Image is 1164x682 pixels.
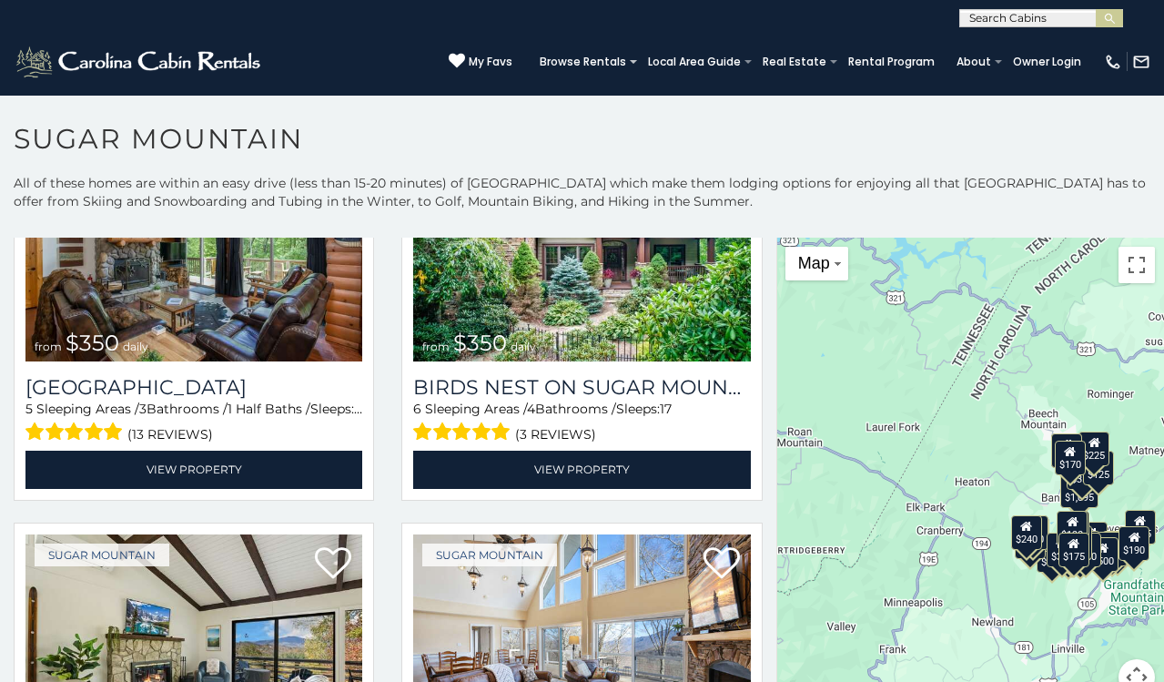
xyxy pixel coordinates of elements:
[422,544,557,566] a: Sugar Mountain
[35,340,62,353] span: from
[449,53,512,71] a: My Favs
[315,545,351,584] a: Add to favorites
[25,375,362,400] a: [GEOGRAPHIC_DATA]
[413,136,750,361] img: Birds Nest On Sugar Mountain
[25,136,362,361] a: Grouse Moor Lodge from $350 daily
[527,401,535,417] span: 4
[413,375,750,400] a: Birds Nest On Sugar Mountain
[25,136,362,361] img: Grouse Moor Lodge
[25,401,33,417] span: 5
[1132,53,1150,71] img: mail-regular-white.png
[413,451,750,488] a: View Property
[123,340,148,353] span: daily
[127,422,213,446] span: (13 reviews)
[1059,473,1098,508] div: $1,095
[14,44,266,80] img: White-1-2.png
[1118,525,1149,560] div: $190
[1037,537,1068,572] div: $650
[413,400,750,446] div: Sleeping Areas / Bathrooms / Sleeps:
[1055,440,1086,474] div: $170
[1083,451,1114,485] div: $125
[1058,511,1089,545] div: $265
[1051,433,1082,468] div: $240
[1053,534,1084,568] div: $155
[1047,532,1078,566] div: $375
[511,340,536,353] span: daily
[469,54,512,70] span: My Favs
[531,49,635,75] a: Browse Rentals
[1102,531,1133,565] div: $345
[754,49,835,75] a: Real Estate
[1057,511,1088,545] div: $190
[1069,533,1100,567] div: $350
[798,254,830,272] span: Map
[1076,522,1107,556] div: $200
[25,400,362,446] div: Sleeping Areas / Bathrooms / Sleeps:
[1097,532,1128,566] div: $195
[228,401,310,417] span: 1 Half Baths /
[453,330,507,356] span: $350
[1058,533,1089,567] div: $175
[1010,514,1041,549] div: $240
[1104,53,1122,71] img: phone-regular-white.png
[35,544,169,566] a: Sugar Mountain
[422,340,450,353] span: from
[515,422,596,446] span: (3 reviews)
[1088,537,1118,572] div: $500
[1066,454,1097,489] div: $350
[1118,247,1155,283] button: Toggle fullscreen view
[413,136,750,361] a: Birds Nest On Sugar Mountain from $350 daily
[703,545,740,584] a: Add to favorites
[785,247,848,280] button: Change map style
[25,451,362,488] a: View Property
[1125,510,1156,545] div: $155
[660,401,672,417] span: 17
[839,49,944,75] a: Rental Program
[1004,49,1090,75] a: Owner Login
[947,49,1000,75] a: About
[413,401,421,417] span: 6
[1078,432,1109,466] div: $225
[1015,524,1046,558] div: $355
[639,49,750,75] a: Local Area Guide
[1065,534,1096,569] div: $350
[139,401,147,417] span: 3
[25,375,362,400] h3: Grouse Moor Lodge
[66,330,119,356] span: $350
